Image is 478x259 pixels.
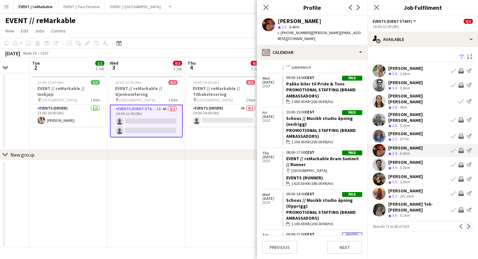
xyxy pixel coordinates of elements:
[188,60,196,66] span: Thu
[388,174,423,179] div: [PERSON_NAME]
[3,27,17,35] a: View
[257,45,367,60] div: Calendar
[251,66,259,71] div: 1 Job
[398,71,411,77] div: 3.8km
[5,28,14,34] span: View
[262,80,282,84] span: [DATE]
[48,27,68,35] a: Comms
[262,119,282,123] span: 2025
[119,97,155,102] span: [GEOGRAPHIC_DATA]
[305,232,314,237] span: CEST
[21,51,38,56] span: Week 36
[188,105,260,127] app-card-role: Events (Driver)4A0/110:00-14:00 (4h)
[392,123,397,128] span: 3.6
[90,97,100,102] span: 1 Role
[168,97,178,102] span: 1 Role
[398,165,411,171] div: 5.3km
[282,24,286,29] span: 3.5
[262,159,282,163] span: 2025
[388,145,423,151] div: [PERSON_NAME]
[32,76,105,127] div: 13:00-19:00 (6h)1/1EVENT // reMarkable // Innkjøp [GEOGRAPHIC_DATA]1 RoleEvents (Driver)1/113:00-...
[398,105,408,110] div: 4km
[398,194,415,199] div: 391.6km
[392,85,397,90] span: 3.6
[305,75,314,80] span: CEST
[188,85,260,97] h3: EVENT // reMarkable // Tilbakelevering
[58,0,105,13] button: EVENT // Your Extreme
[388,65,423,71] div: [PERSON_NAME]
[373,224,409,229] span: Results 71 to 80 of 415
[392,165,397,170] span: 3.5
[262,201,282,204] span: 2025
[392,105,397,110] span: 3.6
[115,80,141,85] span: 14:00-22:00 (8h)
[18,27,31,35] a: Edit
[373,19,417,24] button: Events (Event Staff)
[286,156,359,167] a: EVENT // reMarkable Brain Summit // Runner
[286,192,362,196] div: 09:00-14:00
[95,61,104,66] span: 1/1
[168,80,178,85] span: 0/2
[40,51,49,56] div: CEST
[398,213,411,218] div: 5.1km
[398,179,411,185] div: 3.2km
[286,209,362,221] div: Promotional Staffing (Brand Ambassadors)
[288,24,300,29] span: 6.4km
[388,111,448,123] div: [PERSON_NAME] [PERSON_NAME]
[257,3,367,12] h3: Profile
[286,115,353,127] a: Schous // Musikk studio åpning (nedrigg)
[251,61,260,66] span: 0/1
[32,27,47,35] a: Jobs
[173,61,182,66] span: 0/2
[398,85,411,91] div: 5.8km
[388,80,423,85] div: [PERSON_NAME]
[31,64,40,71] span: 2
[286,87,362,98] div: Promotional Staffing (Brand Ambassadors)
[32,85,105,97] h3: EVENT // reMarkable // Innkjøp
[262,233,282,237] span: Sat
[342,150,362,155] div: Paid
[392,194,397,199] span: 3.5
[110,76,183,137] app-job-card: 14:00-22:00 (8h)0/2EVENT // reMarkable // Gjennomføring [GEOGRAPHIC_DATA]1 RoleEvents (Event Staf...
[286,197,353,209] a: Schous // Musikk studio åpning (Opprigg)
[262,111,282,115] span: Fri
[305,150,314,155] span: CEST
[342,232,362,237] div: Invited
[291,181,333,187] span: 1 620.00 KR (180.00 KR/hr)
[10,151,34,158] div: New group
[286,76,362,80] div: 09:00-14:00
[392,179,397,184] span: 3.5
[464,19,473,24] span: 0/2
[188,76,260,127] app-job-card: 10:00-14:00 (4h)0/1EVENT // reMarkable // Tilbakelevering [GEOGRAPHIC_DATA]1 RoleEvents (Driver)4...
[388,159,423,165] div: [PERSON_NAME]
[51,28,66,34] span: Comms
[291,99,333,105] span: 1 000.00 KR (200.00 KR/hr)
[392,136,397,141] span: 3.5
[291,139,333,145] span: 1 200.00 KR (200.00 KR/hr)
[109,64,118,71] span: 3
[398,123,411,129] div: 5.2km
[5,50,20,57] div: [DATE]
[35,28,45,34] span: Jobs
[388,93,456,105] div: [PERSON_NAME] [PERSON_NAME]
[278,18,321,24] div: [PERSON_NAME]
[286,127,362,139] div: Promotional Staffing (Brand Ambassadors)
[286,175,362,181] div: Events (Runner)
[286,110,362,114] div: 10:00-15:00
[91,80,100,85] span: 1/1
[388,131,423,136] div: [PERSON_NAME]
[286,232,362,236] div: 09:00-17:00
[262,115,282,119] span: [DATE]
[42,97,77,102] span: [GEOGRAPHIC_DATA]
[392,151,397,156] span: 3.5
[262,151,282,155] span: Thu
[96,66,104,71] div: 1 Job
[398,136,410,142] div: 577m
[262,76,282,80] span: Mon
[5,16,75,25] h1: EVENT // reMarkable
[262,241,297,254] button: Previous
[305,191,314,196] span: CEST
[246,80,255,85] span: 0/1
